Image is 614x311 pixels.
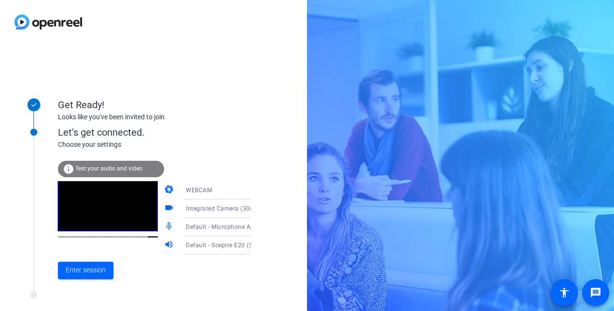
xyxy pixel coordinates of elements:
[186,241,354,249] span: Default - Sceptre E20 (5- HD Audio Driver for Display Audio)
[58,112,251,122] div: Looks like you've been invited to join
[75,165,142,172] span: Test your audio and video
[186,223,433,230] span: Default - Microphone Array (3- Intel® Smart Sound Technology for Digital Microphones)
[164,221,176,233] mat-icon: mic_none
[186,204,274,212] span: Integrated Camera (30c9:005f)
[164,240,176,251] mat-icon: volume_up
[186,187,212,194] span: WEBCAM
[58,125,271,140] div: Let's get connected.
[590,287,601,298] mat-icon: message
[58,98,251,112] div: Get Ready!
[58,262,113,279] button: Enter session
[164,203,176,214] mat-icon: videocam
[63,163,74,175] mat-icon: info
[558,287,570,298] mat-icon: accessibility
[58,140,271,150] div: Choose your settings
[164,184,176,196] mat-icon: camera
[66,265,106,275] span: Enter session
